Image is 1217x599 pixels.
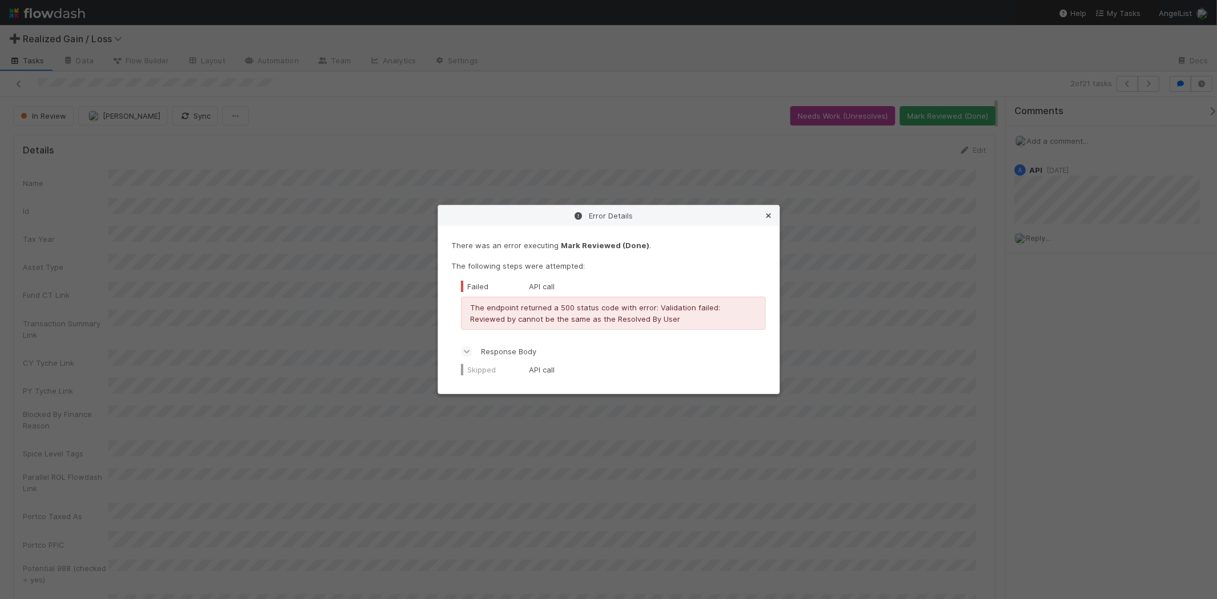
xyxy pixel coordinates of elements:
[461,281,529,292] div: Failed
[461,364,529,375] div: Skipped
[482,346,537,357] span: Response Body
[461,364,766,375] div: API call
[438,205,779,226] div: Error Details
[452,260,766,272] p: The following steps were attempted:
[461,281,766,292] div: API call
[452,240,766,251] p: There was an error executing .
[471,302,756,325] p: The endpoint returned a 500 status code with error: Validation failed: Reviewed by cannot be the ...
[561,241,650,250] strong: Mark Reviewed (Done)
